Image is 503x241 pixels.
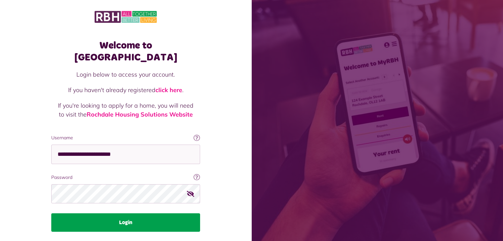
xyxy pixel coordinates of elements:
[51,40,200,63] h1: Welcome to [GEOGRAPHIC_DATA]
[58,101,193,119] p: If you're looking to apply for a home, you will need to visit the
[51,134,200,141] label: Username
[155,86,182,94] a: click here
[58,86,193,94] p: If you haven't already registered .
[58,70,193,79] p: Login below to access your account.
[51,213,200,232] button: Login
[51,174,200,181] label: Password
[95,10,157,24] img: MyRBH
[87,111,193,118] a: Rochdale Housing Solutions Website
